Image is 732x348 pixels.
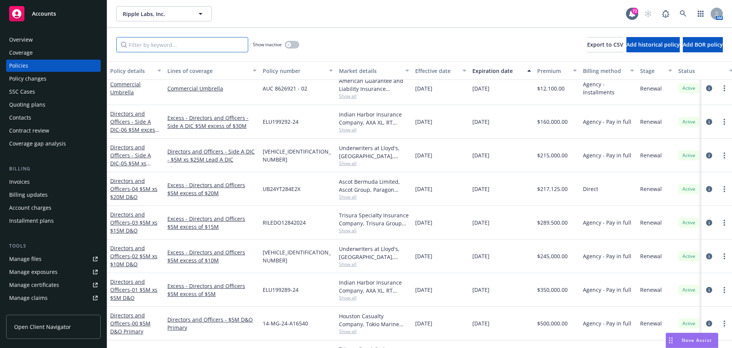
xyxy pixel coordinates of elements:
span: Agency - Pay in full [583,319,631,327]
div: Manage certificates [9,279,59,291]
div: Contacts [9,112,31,124]
a: Directors and Officers - Side A DIC [110,144,153,175]
span: Active [681,85,697,92]
span: Renewal [640,185,662,193]
a: circleInformation [705,185,714,194]
span: [DATE] [415,118,432,126]
button: Effective date [412,62,469,80]
span: Renewal [640,151,662,159]
span: Ripple Labs, Inc. [123,10,189,18]
div: Installment plans [9,215,54,227]
span: [DATE] [415,319,432,327]
a: Manage exposures [6,266,101,278]
button: Expiration date [469,62,534,80]
span: [DATE] [472,151,490,159]
a: more [720,185,729,194]
div: Invoices [9,176,30,188]
button: Lines of coverage [164,62,260,80]
span: ELU199292-24 [263,118,299,126]
a: Excess - Directors and Officers $5M excess of $20M [167,181,257,197]
span: - 05 $5M xs $25M Leda A DIC [110,160,153,175]
a: Quoting plans [6,99,101,111]
span: Show all [339,126,409,133]
div: Policy changes [9,73,47,85]
span: Active [681,253,697,260]
div: American Guarantee and Liability Insurance Company, Zurich Insurance Group [339,77,409,93]
span: [DATE] [472,84,490,92]
span: Renewal [640,319,662,327]
span: $12,100.00 [537,84,565,92]
span: $245,000.00 [537,252,568,260]
span: - 01 $5M xs $5M D&O [110,286,157,301]
span: Active [681,118,697,125]
a: more [720,151,729,160]
div: Indian Harbor Insurance Company, AXA XL, RT Specialty Insurance Services, LLC (RSG Specialty, LLC) [339,110,409,126]
a: circleInformation [705,319,714,328]
a: Directors and Officers [110,278,157,301]
a: Excess - Directors and Officers - Side A DIC $5M excess of $30M [167,114,257,130]
span: Renewal [640,84,662,92]
a: Billing updates [6,189,101,201]
div: Status [678,67,725,75]
a: Directors and Officers - Side A DIC [110,110,159,141]
a: Excess - Directors and Officers $5M excess of $5M [167,282,257,298]
a: circleInformation [705,218,714,227]
button: Export to CSV [587,37,623,52]
div: Quoting plans [9,99,45,111]
span: $217,125.00 [537,185,568,193]
span: [DATE] [472,252,490,260]
a: Directors and Officers [110,312,151,335]
span: [DATE] [472,219,490,227]
span: Export to CSV [587,41,623,48]
span: Renewal [640,252,662,260]
span: Agency - Installments [583,80,634,96]
span: RILEDO12842024 [263,219,306,227]
a: Overview [6,34,101,46]
div: Effective date [415,67,458,75]
button: Nova Assist [666,333,718,348]
span: Add historical policy [626,41,680,48]
button: Ripple Labs, Inc. [116,6,212,21]
span: Nova Assist [682,337,712,343]
a: Excess - Directors and Officers $5M excess of $15M [167,215,257,231]
a: Account charges [6,202,101,214]
span: Show all [339,295,409,301]
div: Billing [6,165,101,173]
a: more [720,252,729,261]
div: Lines of coverage [167,67,248,75]
a: Commercial Umbrella [110,81,141,96]
a: Manage certificates [6,279,101,291]
span: Accounts [32,11,56,17]
a: Policy changes [6,73,101,85]
div: Overview [9,34,33,46]
a: Policies [6,60,101,72]
span: - 03 $5M xs $15M D&O [110,219,157,234]
span: Agency - Pay in full [583,252,631,260]
div: Manage claims [9,292,48,304]
div: Manage exposures [9,266,58,278]
span: Agency - Pay in full [583,286,631,294]
a: circleInformation [705,285,714,295]
button: Stage [637,62,675,80]
div: Tools [6,242,101,250]
span: Agency - Pay in full [583,219,631,227]
a: Contract review [6,125,101,137]
span: - 06 $5M excess of $30M Side A DIC [110,126,159,141]
a: Directors and Officers [110,244,157,268]
div: Market details [339,67,401,75]
a: more [720,319,729,328]
a: more [720,285,729,295]
div: 72 [631,8,638,15]
div: Ascot Bermuda Limited, Ascot Group, Paragon Insurance Holdings [339,178,409,194]
a: Invoices [6,176,101,188]
span: Add BOR policy [683,41,723,48]
div: Underwriters at Lloyd's, [GEOGRAPHIC_DATA], Lloyd's of [GEOGRAPHIC_DATA], Paragon Insurance Holdings [339,144,409,160]
div: Contract review [9,125,49,137]
span: [DATE] [415,185,432,193]
span: Agency - Pay in full [583,118,631,126]
a: Accounts [6,3,101,24]
span: $500,000.00 [537,319,568,327]
button: Add BOR policy [683,37,723,52]
div: Billing method [583,67,626,75]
